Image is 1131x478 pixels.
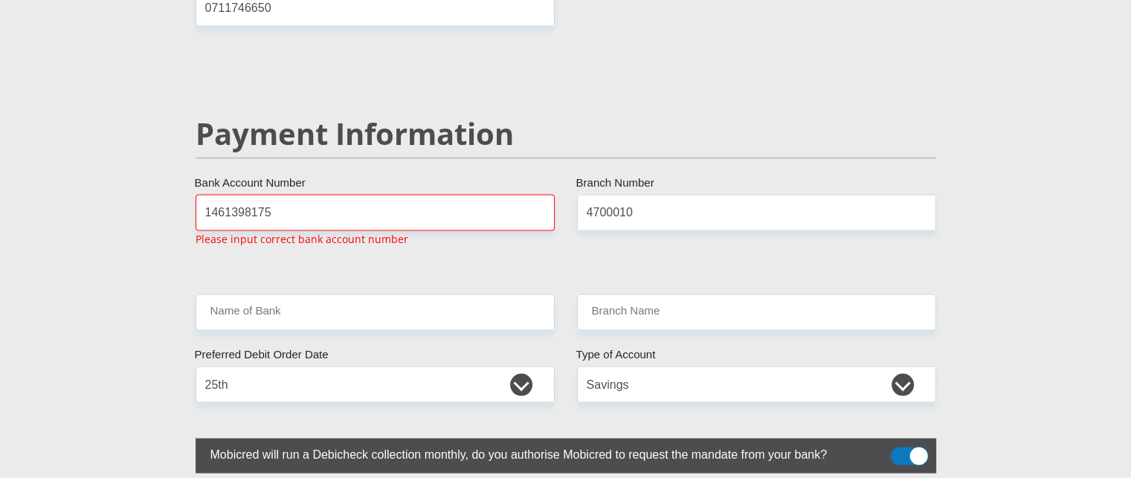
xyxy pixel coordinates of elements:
input: Branch Name [577,294,936,331]
h2: Payment Information [196,116,936,152]
input: Branch Number [577,195,936,231]
label: Mobicred will run a Debicheck collection monthly, do you authorise Mobicred to request the mandat... [196,439,862,468]
input: Name of Bank [196,294,555,331]
input: Bank Account Number [196,195,555,231]
p: Please input correct bank account number [196,231,408,247]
